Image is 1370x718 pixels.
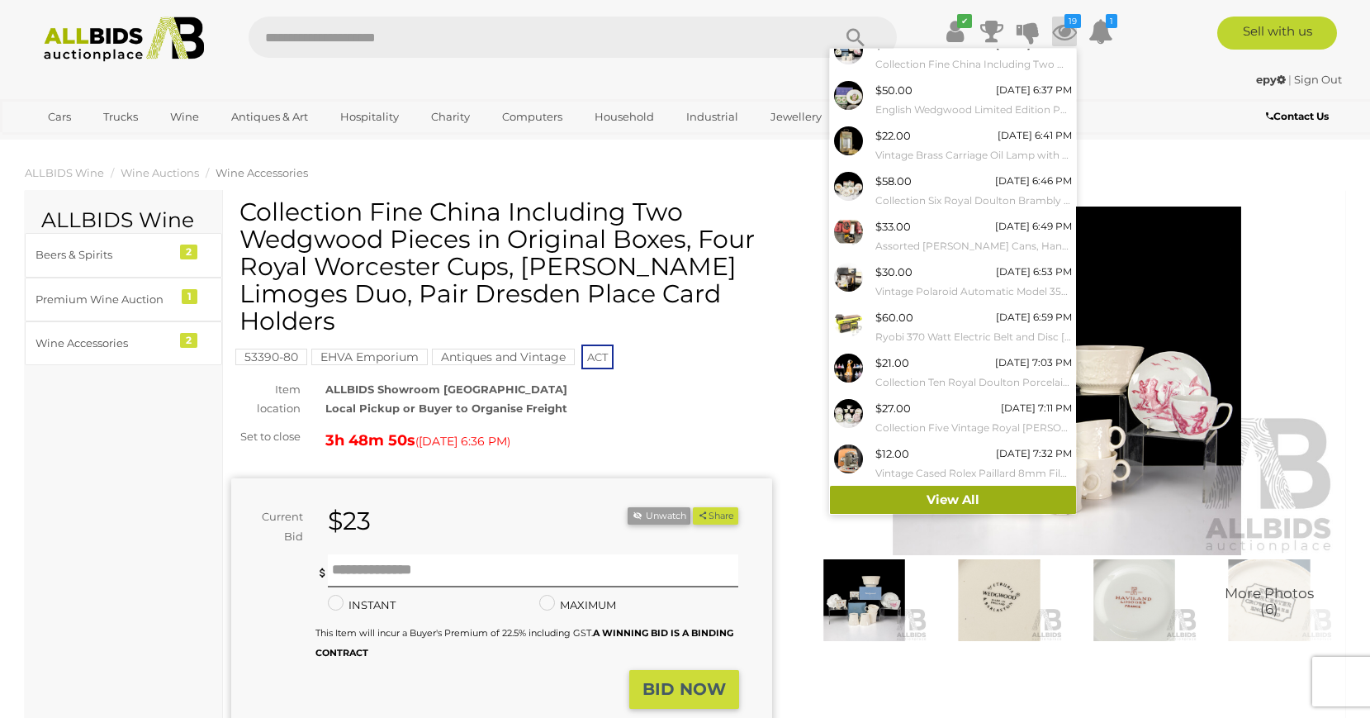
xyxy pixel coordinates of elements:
[25,166,104,179] span: ALLBIDS Wine
[121,166,199,179] a: Wine Auctions
[328,596,396,615] label: INSTANT
[834,217,863,246] img: 54047-12a.JPG
[875,192,1072,210] small: Collection Six Royal Doulton Brambly Hedge Side Plates Along with Four Hand Painted English [PERS...
[875,265,913,278] span: $30.00
[36,334,172,353] div: Wine Accessories
[676,103,749,131] a: Industrial
[875,220,911,233] span: $33.00
[329,103,410,131] a: Hospitality
[25,321,222,365] a: Wine Accessories 2
[834,126,863,155] img: 53390-72a.jpg
[1266,107,1333,126] a: Contact Us
[830,304,1076,349] a: $60.00 [DATE] 6:59 PM Ryobi 370 Watt Electric Belt and Disc [PERSON_NAME]
[943,17,968,46] a: ✔
[875,55,1072,74] small: Collection Fine China Including Two Wedgwood Pieces in Original Boxes, Four Royal Worcester Cups,...
[875,356,909,369] span: $21.00
[36,245,172,264] div: Beers & Spirits
[1071,559,1198,641] img: Collection Fine China Including Two Wedgwood Pieces in Original Boxes, Four Royal Worcester Cups,...
[328,506,371,536] strong: $23
[875,101,1072,119] small: English Wedgwood Limited Edition Porcelain Cabinet Plate, Craigievar Castle by [PERSON_NAME], in ...
[830,349,1076,395] a: $21.00 [DATE] 7:03 PM Collection Ten Royal Doulton Porcelain Miniature [DEMOGRAPHIC_DATA] Figures...
[998,126,1072,145] div: [DATE] 6:41 PM
[35,17,214,62] img: Allbids.com.au
[875,311,913,324] span: $60.00
[432,350,575,364] a: Antiques and Vintage
[875,129,911,142] span: $22.00
[180,333,197,348] div: 2
[235,350,307,364] a: 53390-80
[1288,73,1292,86] span: |
[325,402,567,415] strong: Local Pickup or Buyer to Organise Freight
[584,103,665,131] a: Household
[814,17,897,58] button: Search
[628,507,690,525] li: Unwatch this item
[37,103,82,131] a: Cars
[415,435,510,448] span: ( )
[957,14,972,28] i: ✔
[875,174,912,188] span: $58.00
[1052,17,1077,46] a: 19
[1001,399,1072,417] div: [DATE] 7:11 PM
[834,354,863,383] img: 54332-3a.jpg
[875,402,911,415] span: $27.00
[875,373,1072,392] small: Collection Ten Royal Doulton Porcelain Miniature [DEMOGRAPHIC_DATA] Figures Along with [PERSON_NA...
[432,349,575,365] mark: Antiques and Vintage
[834,263,863,292] img: 53390-77a.jpg
[996,308,1072,326] div: [DATE] 6:59 PM
[1206,559,1333,641] a: More Photos(6)
[830,440,1076,486] a: $12.00 [DATE] 7:32 PM Vintage Cased Rolex Paillard 8mm Film Projector
[25,233,222,277] a: Beers & Spirits 2
[311,349,428,365] mark: EHVA Emporium
[830,213,1076,259] a: $33.00 [DATE] 6:49 PM Assorted [PERSON_NAME] Cans, Hand Brushes, and Hand Brooms
[315,627,733,658] small: This Item will incur a Buyer's Premium of 22.5% including GST.
[220,103,319,131] a: Antiques & Art
[180,245,197,259] div: 2
[41,209,206,232] h2: ALLBIDS Wine
[311,350,428,364] a: EHVA Emporium
[37,131,176,158] a: [GEOGRAPHIC_DATA]
[995,354,1072,372] div: [DATE] 7:03 PM
[996,445,1072,463] div: [DATE] 7:32 PM
[760,103,832,131] a: Jewellery
[629,670,739,709] button: BID NOW
[235,349,307,365] mark: 53390-80
[216,166,308,179] a: Wine Accessories
[315,627,733,658] b: A WINNING BID IS A BINDING CONTRACT
[693,507,738,525] button: Share
[1225,586,1314,616] span: More Photos (6)
[1294,73,1342,86] a: Sign Out
[159,103,210,131] a: Wine
[830,259,1076,304] a: $30.00 [DATE] 6:53 PM Vintage Polaroid Automatic Model 350 Land Camera in Original Box with Acces...
[1106,14,1117,28] i: 1
[936,559,1063,641] img: Collection Fine China Including Two Wedgwood Pieces in Original Boxes, Four Royal Worcester Cups,...
[834,172,863,201] img: 54407-5a.jpg
[875,283,1072,301] small: Vintage Polaroid Automatic Model 350 Land Camera in Original Box with Accessories in Leather Case
[325,431,415,449] strong: 3h 48m 50s
[419,434,507,449] span: [DATE] 6:36 PM
[996,263,1072,281] div: [DATE] 6:53 PM
[1088,17,1113,46] a: 1
[995,217,1072,235] div: [DATE] 6:49 PM
[830,168,1076,213] a: $58.00 [DATE] 6:46 PM Collection Six Royal Doulton Brambly Hedge Side Plates Along with Four Hand...
[1217,17,1337,50] a: Sell with us
[581,345,614,369] span: ACT
[219,380,313,419] div: Item location
[1064,14,1081,28] i: 19
[325,383,567,396] strong: ALLBIDS Showroom [GEOGRAPHIC_DATA]
[628,507,690,525] button: Unwatch
[239,198,768,335] h1: Collection Fine China Including Two Wedgwood Pieces in Original Boxes, Four Royal Worcester Cups,...
[797,207,1338,555] img: Collection Fine China Including Two Wedgwood Pieces in Original Boxes, Four Royal Worcester Cups,...
[834,399,863,428] img: 54332-5a.jpg
[1266,110,1329,122] b: Contact Us
[92,103,149,131] a: Trucks
[875,83,913,97] span: $50.00
[830,77,1076,122] a: $50.00 [DATE] 6:37 PM English Wedgwood Limited Edition Porcelain Cabinet Plate, Craigievar Castle...
[830,122,1076,168] a: $22.00 [DATE] 6:41 PM Vintage Brass Carriage Oil Lamp with Bevelled Glass
[875,146,1072,164] small: Vintage Brass Carriage Oil Lamp with Bevelled Glass
[875,464,1072,483] small: Vintage Cased Rolex Paillard 8mm Film Projector
[491,103,573,131] a: Computers
[875,237,1072,255] small: Assorted [PERSON_NAME] Cans, Hand Brushes, and Hand Brooms
[219,427,313,446] div: Set to close
[642,679,726,699] strong: BID NOW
